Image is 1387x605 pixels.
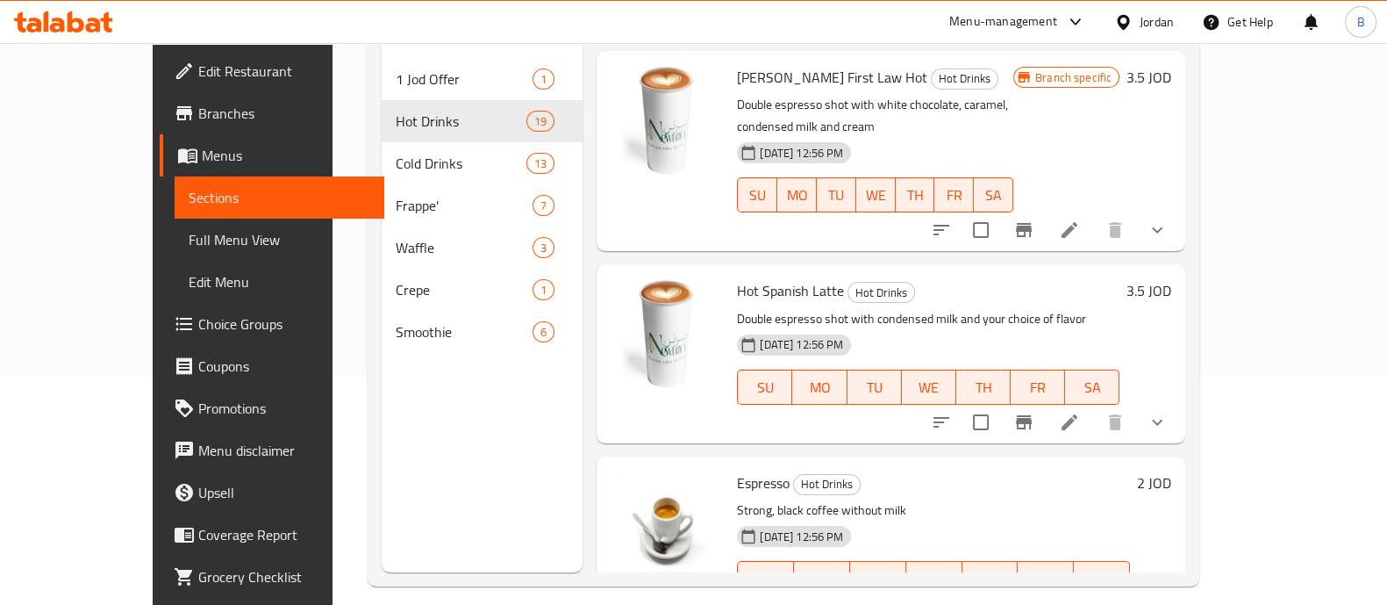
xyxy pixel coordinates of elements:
[920,209,962,251] button: sort-choices
[198,61,370,82] span: Edit Restaurant
[1126,65,1171,90] h6: 3.5 JOD
[382,311,583,353] div: Smoothie6
[857,566,899,592] span: TU
[533,71,554,88] span: 1
[941,183,967,208] span: FR
[737,64,927,90] span: [PERSON_NAME] First Law Hot
[160,303,384,345] a: Choice Groups
[1137,471,1171,495] h6: 2 JOD
[382,58,583,100] div: 1 Jod Offer1
[969,566,1012,592] span: TH
[160,556,384,598] a: Grocery Checklist
[792,370,847,405] button: MO
[202,145,370,166] span: Menus
[160,50,384,92] a: Edit Restaurant
[611,471,723,583] img: Espresso
[198,313,370,335] span: Choice Groups
[1074,561,1130,596] button: SA
[848,283,914,303] span: Hot Drinks
[1059,220,1080,241] a: Edit menu item
[396,68,533,90] span: 1 Jod Offer
[794,474,860,494] span: Hot Drinks
[1081,566,1123,592] span: SA
[737,470,790,496] span: Espresso
[799,375,840,400] span: MO
[913,566,955,592] span: WE
[737,308,1119,330] p: Double espresso shot with condensed milk and your choice of flavor
[160,345,384,387] a: Coupons
[920,401,962,443] button: sort-choices
[1140,12,1174,32] div: Jordan
[745,566,787,592] span: SU
[1094,209,1136,251] button: delete
[533,279,554,300] div: items
[777,177,817,212] button: MO
[934,177,974,212] button: FR
[611,65,723,177] img: Newton's First Law Hot
[533,198,554,214] span: 7
[1028,69,1119,86] span: Branch specific
[1018,375,1058,400] span: FR
[160,514,384,556] a: Coverage Report
[854,375,895,400] span: TU
[533,240,554,256] span: 3
[526,111,554,132] div: items
[160,429,384,472] a: Menu disclaimer
[198,398,370,419] span: Promotions
[533,68,554,90] div: items
[382,100,583,142] div: Hot Drinks19
[382,142,583,184] div: Cold Drinks13
[396,153,526,174] div: Cold Drinks
[198,440,370,461] span: Menu disclaimer
[175,261,384,303] a: Edit Menu
[1072,375,1112,400] span: SA
[198,566,370,587] span: Grocery Checklist
[962,561,1019,596] button: TH
[160,134,384,176] a: Menus
[1147,412,1168,433] svg: Show Choices
[737,94,1013,138] p: Double espresso shot with white chocolate, caramel, condensed milk and cream
[847,282,915,303] div: Hot Drinks
[1059,412,1080,433] a: Edit menu item
[824,183,849,208] span: TU
[932,68,997,89] span: Hot Drinks
[737,277,844,304] span: Hot Spanish Latte
[189,229,370,250] span: Full Menu View
[396,195,533,216] span: Frappe'
[198,482,370,503] span: Upsell
[1094,401,1136,443] button: delete
[737,561,794,596] button: SU
[533,195,554,216] div: items
[753,145,850,162] span: [DATE] 12:56 PM
[737,177,777,212] button: SU
[533,282,554,299] span: 1
[533,237,554,258] div: items
[382,269,583,311] div: Crepe1
[382,184,583,227] div: Frappe'7
[753,336,850,353] span: [DATE] 12:56 PM
[903,183,928,208] span: TH
[175,219,384,261] a: Full Menu View
[396,321,533,342] span: Smoothie
[856,177,896,212] button: WE
[198,103,370,124] span: Branches
[1018,561,1074,596] button: FR
[1356,12,1364,32] span: B
[160,472,384,514] a: Upsell
[1126,278,1171,303] h6: 3.5 JOD
[396,111,526,132] div: Hot Drinks
[745,183,770,208] span: SU
[981,183,1006,208] span: SA
[198,356,370,377] span: Coupons
[753,529,850,545] span: [DATE] 12:56 PM
[974,177,1013,212] button: SA
[526,153,554,174] div: items
[527,155,554,172] span: 13
[956,370,1011,405] button: TH
[909,375,949,400] span: WE
[189,187,370,208] span: Sections
[902,370,956,405] button: WE
[175,176,384,219] a: Sections
[396,279,533,300] span: Crepe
